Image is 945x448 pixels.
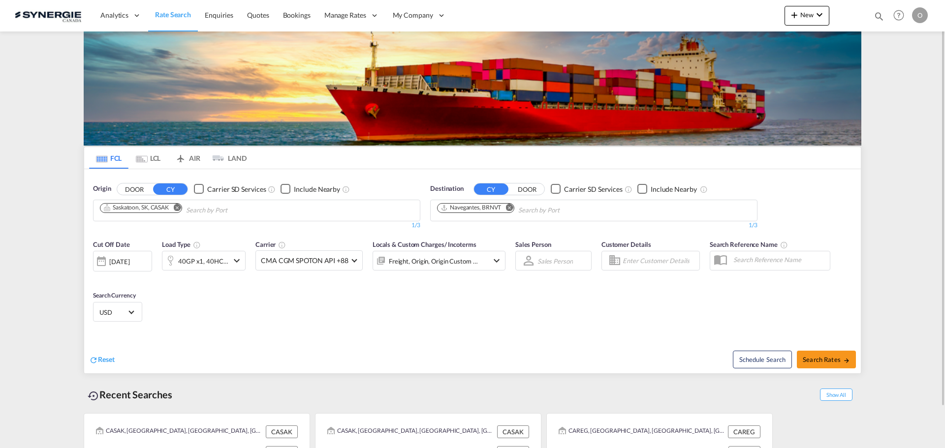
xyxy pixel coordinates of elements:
md-icon: icon-chevron-down [231,255,243,267]
span: Origin [93,184,111,194]
md-checkbox: Checkbox No Ink [637,184,697,194]
div: icon-magnify [874,11,884,26]
span: Help [890,7,907,24]
span: Search Currency [93,292,136,299]
div: 1/3 [93,221,420,230]
span: Locals & Custom Charges [373,240,476,248]
span: Sales Person [515,240,551,248]
md-chips-wrap: Chips container. Use arrow keys to select chips. [436,200,616,218]
span: Cut Off Date [93,240,130,248]
md-icon: icon-information-outline [193,241,201,249]
span: / Incoterms [444,240,476,248]
div: CASAK, Saskatoon, SK, Canada, North America, Americas [96,425,263,438]
button: Remove [499,204,514,213]
div: Freight Origin Origin Custom Destination Destination Custom Factory Stuffing [389,254,478,268]
span: Quotes [247,11,269,19]
md-icon: Your search will be saved by the below given name [780,241,788,249]
md-icon: icon-plus 400-fg [788,9,800,21]
span: CMA CGM SPOTON API +88 [261,256,348,266]
span: Manage Rates [324,10,366,20]
span: Destination [430,184,464,194]
md-icon: Unchecked: Ignores neighbouring ports when fetching rates.Checked : Includes neighbouring ports w... [700,185,708,193]
input: Chips input. [518,203,612,218]
span: Analytics [100,10,128,20]
md-checkbox: Checkbox No Ink [194,184,266,194]
div: CASAK, Saskatoon, SK, Canada, North America, Americas [327,425,495,438]
div: O [912,7,928,23]
md-tab-item: LCL [128,147,168,169]
md-icon: Unchecked: Ignores neighbouring ports when fetching rates.Checked : Includes neighbouring ports w... [342,185,350,193]
md-checkbox: Checkbox No Ink [551,184,623,194]
button: Search Ratesicon-arrow-right [797,351,856,368]
md-icon: icon-arrow-right [843,357,850,364]
md-icon: Unchecked: Search for CY (Container Yard) services for all selected carriers.Checked : Search for... [268,185,276,193]
input: Chips input. [186,203,280,218]
button: Note: By default Schedule search will only considerorigin ports, destination ports and cut off da... [733,351,792,368]
button: icon-plus 400-fgNewicon-chevron-down [785,6,829,26]
div: CASAK [266,425,298,438]
button: CY [153,183,188,195]
span: Enquiries [205,11,233,19]
md-icon: Unchecked: Search for CY (Container Yard) services for all selected carriers.Checked : Search for... [625,185,632,193]
md-select: Select Currency: $ USDUnited States Dollar [98,305,137,319]
img: LCL+%26+FCL+BACKGROUND.png [84,31,861,146]
button: DOOR [510,183,544,195]
div: icon-refreshReset [89,355,115,365]
div: Include Nearby [651,184,697,194]
md-chips-wrap: Chips container. Use arrow keys to select chips. [98,200,283,218]
span: Load Type [162,240,201,248]
div: Saskatoon, SK, CASAK [103,204,169,212]
md-select: Sales Person [536,254,574,268]
div: Carrier SD Services [564,184,623,194]
button: CY [474,183,508,195]
md-tab-item: AIR [168,147,207,169]
div: Help [890,7,912,25]
button: DOOR [117,183,152,195]
md-icon: icon-refresh [89,356,98,364]
div: Press delete to remove this chip. [441,204,503,212]
span: My Company [393,10,433,20]
md-icon: icon-airplane [175,152,187,160]
div: 40GP x1 40HC x1 [178,254,228,268]
button: Remove [167,204,182,213]
md-icon: icon-backup-restore [88,390,99,402]
div: 40GP x1 40HC x1icon-chevron-down [162,251,246,270]
md-icon: icon-magnify [874,11,884,22]
div: CAREG, Regina, SK, Canada, North America, Americas [559,425,725,438]
div: Freight Origin Origin Custom Destination Destination Custom Factory Stuffingicon-chevron-down [373,251,505,270]
div: CAREG [728,425,760,438]
span: Search Reference Name [710,240,788,248]
div: 1/3 [430,221,757,230]
md-icon: The selected Trucker/Carrierwill be displayed in the rate results If the rates are from another f... [278,241,286,249]
div: Carrier SD Services [207,184,266,194]
img: 1f56c880d42311ef80fc7dca854c8e59.png [15,4,81,27]
span: Customer Details [601,240,651,248]
div: Navegantes, BRNVT [441,204,501,212]
div: Press delete to remove this chip. [103,204,171,212]
input: Enter Customer Details [623,253,696,268]
div: Include Nearby [294,184,340,194]
div: CASAK [497,425,529,438]
span: Carrier [255,240,286,248]
span: USD [99,308,127,317]
input: Search Reference Name [728,252,830,267]
md-icon: icon-chevron-down [491,255,503,267]
md-tab-item: FCL [89,147,128,169]
md-icon: icon-chevron-down [814,9,825,21]
div: Recent Searches [84,384,176,406]
span: Show All [820,388,852,401]
div: OriginDOOR CY Checkbox No InkUnchecked: Search for CY (Container Yard) services for all selected ... [84,169,861,373]
span: Search Rates [803,356,850,363]
md-datepicker: Select [93,270,100,284]
span: Reset [98,355,115,363]
md-pagination-wrapper: Use the left and right arrow keys to navigate between tabs [89,147,247,169]
span: Rate Search [155,10,191,19]
md-checkbox: Checkbox No Ink [281,184,340,194]
div: [DATE] [93,251,152,271]
md-tab-item: LAND [207,147,247,169]
span: Bookings [283,11,311,19]
div: [DATE] [109,257,129,266]
span: New [788,11,825,19]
